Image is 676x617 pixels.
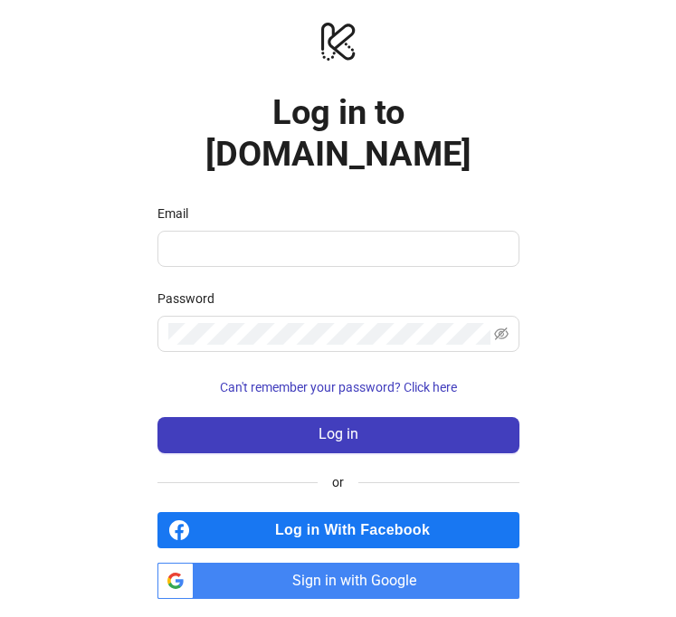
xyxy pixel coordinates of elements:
[157,91,519,175] h1: Log in to [DOMAIN_NAME]
[220,380,457,394] span: Can't remember your password? Click here
[197,512,519,548] span: Log in With Facebook
[157,374,519,403] button: Can't remember your password? Click here
[201,563,519,599] span: Sign in with Google
[319,426,358,442] span: Log in
[157,204,200,223] label: Email
[157,289,226,308] label: Password
[168,323,490,345] input: Password
[157,512,519,548] a: Log in With Facebook
[157,563,519,599] a: Sign in with Google
[318,472,358,492] span: or
[494,327,509,341] span: eye-invisible
[168,238,505,260] input: Email
[157,380,519,394] a: Can't remember your password? Click here
[157,417,519,453] button: Log in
